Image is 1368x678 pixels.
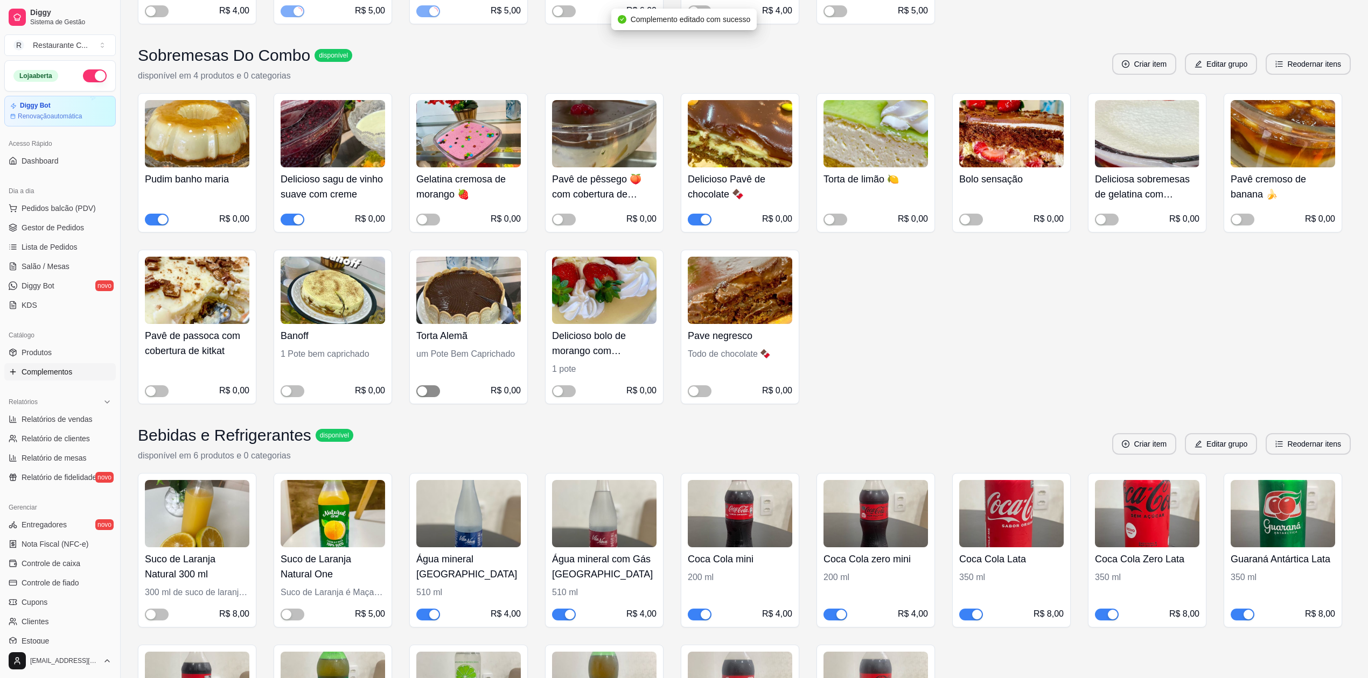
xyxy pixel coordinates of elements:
div: R$ 6,00 [626,4,657,17]
div: 1 pote [552,363,657,376]
span: ordered-list [1275,60,1283,68]
img: product-image [552,100,657,167]
span: Salão / Mesas [22,261,69,272]
button: Select a team [4,34,116,56]
div: R$ 0,00 [219,384,249,397]
button: ordered-listReodernar itens [1266,433,1351,455]
h4: Suco de Laranja Natural One [281,552,385,582]
a: KDS [4,296,116,314]
div: R$ 0,00 [1169,213,1199,225]
button: editEditar grupo [1185,53,1257,75]
a: Produtos [4,344,116,361]
a: Diggy BotRenovaçãoautomática [4,96,116,126]
div: R$ 0,00 [355,213,385,225]
a: Entregadoresnovo [4,516,116,533]
h4: Coca Cola Zero Lata [1095,552,1199,567]
div: R$ 4,00 [762,4,792,17]
span: plus-circle [1122,60,1129,68]
img: product-image [145,257,249,324]
div: R$ 4,00 [898,608,928,620]
button: plus-circleCriar item [1112,433,1176,455]
span: Diggy [30,8,111,18]
a: Nota Fiscal (NFC-e) [4,535,116,553]
h4: Pudim banho maria [145,172,249,187]
div: Dia a dia [4,182,116,200]
span: edit [1195,440,1202,448]
span: disponível [318,431,351,440]
span: disponível [317,51,350,60]
img: product-image [1231,100,1335,167]
h4: Água mineral com Gás [GEOGRAPHIC_DATA] [552,552,657,582]
h3: Bebidas e Refrigerantes [138,426,311,445]
article: Renovação automática [18,112,82,121]
img: product-image [1095,480,1199,547]
h4: Bolo sensação [959,172,1064,187]
div: Restaurante C ... [33,40,88,51]
h4: Coca Cola mini [688,552,792,567]
img: product-image [552,480,657,547]
div: 200 ml [688,571,792,584]
img: product-image [416,100,521,167]
div: R$ 4,00 [626,608,657,620]
img: product-image [823,100,928,167]
span: [EMAIL_ADDRESS][DOMAIN_NAME] [30,656,99,665]
a: Gestor de Pedidos [4,219,116,236]
div: R$ 4,00 [491,608,521,620]
span: Relatório de clientes [22,433,90,444]
div: 510 ml [416,586,521,599]
span: Entregadores [22,519,67,530]
span: edit [1195,60,1202,68]
div: R$ 0,00 [1305,213,1335,225]
img: product-image [688,100,792,167]
span: plus-circle [1122,440,1129,448]
div: R$ 0,00 [626,213,657,225]
div: 350 ml [1231,571,1335,584]
div: R$ 0,00 [355,384,385,397]
div: Suco de Laranja é Maça 100% Suco 180 ml [281,586,385,599]
span: Controle de fiado [22,577,79,588]
p: disponível em 6 produtos e 0 categorias [138,449,353,462]
div: um Pote Bem Caprichado [416,348,521,361]
span: Cupons [22,597,47,608]
div: 350 ml [1095,571,1199,584]
h4: Guaraná Antártica Lata [1231,552,1335,567]
div: R$ 0,00 [1034,213,1064,225]
span: Pedidos balcão (PDV) [22,203,96,214]
div: R$ 5,00 [898,4,928,17]
span: check-circle [618,15,626,24]
div: R$ 0,00 [626,384,657,397]
div: 300 ml de suco de laranja natural [145,586,249,599]
span: Complemento editado com sucesso [631,15,751,24]
img: product-image [823,480,928,547]
img: product-image [145,480,249,547]
img: product-image [145,100,249,167]
div: R$ 0,00 [219,213,249,225]
h4: Delicioso Pavê de chocolate 🍫 [688,172,792,202]
span: Relatórios [9,398,38,406]
div: R$ 5,00 [491,4,521,17]
h4: Torta Alemã [416,328,521,343]
span: Controle de caixa [22,558,80,569]
a: Lista de Pedidos [4,238,116,256]
a: DiggySistema de Gestão [4,4,116,30]
div: 1 Pote bem caprichado [281,348,385,361]
button: plus-circleCriar item [1112,53,1176,75]
span: Relatório de mesas [22,453,87,463]
a: Clientes [4,613,116,630]
button: editEditar grupo [1185,433,1257,455]
h4: Gelatina cremosa de morango 🍓 [416,172,521,202]
img: product-image [1095,100,1199,167]
button: [EMAIL_ADDRESS][DOMAIN_NAME] [4,648,116,674]
img: product-image [281,100,385,167]
article: Diggy Bot [20,102,51,110]
div: Acesso Rápido [4,135,116,152]
div: Todo de chocolate 🍫 [688,348,792,361]
div: Loja aberta [13,70,58,82]
a: Estoque [4,632,116,649]
div: R$ 0,00 [762,384,792,397]
div: Gerenciar [4,499,116,516]
span: Relatórios de vendas [22,414,93,425]
a: Cupons [4,594,116,611]
a: Relatório de fidelidadenovo [4,469,116,486]
div: Catálogo [4,327,116,344]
